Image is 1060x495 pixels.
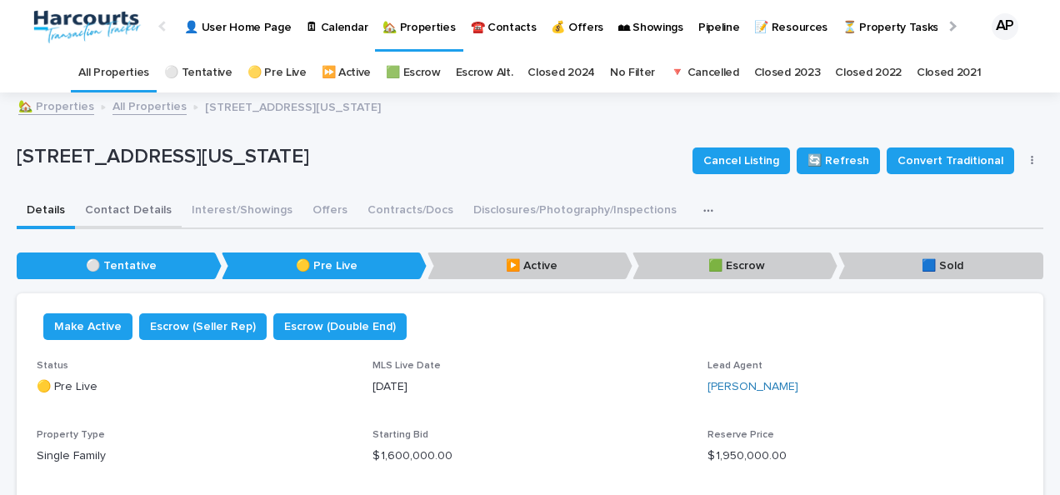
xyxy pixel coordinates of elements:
[247,53,307,92] a: 🟡 Pre Live
[78,53,149,92] a: All Properties
[835,53,902,92] a: Closed 2022
[632,252,837,280] p: 🟩 Escrow
[284,318,396,335] span: Escrow (Double End)
[302,194,357,229] button: Offers
[703,152,779,169] span: Cancel Listing
[692,147,790,174] button: Cancel Listing
[273,313,407,340] button: Escrow (Double End)
[754,53,821,92] a: Closed 2023
[112,96,187,115] a: All Properties
[54,318,122,335] span: Make Active
[456,53,513,92] a: Escrow Alt.
[372,378,688,396] p: [DATE]
[527,53,595,92] a: Closed 2024
[897,152,1003,169] span: Convert Traditional
[150,318,256,335] span: Escrow (Seller Rep)
[372,447,688,465] p: $ 1,600,000.00
[17,194,75,229] button: Details
[427,252,632,280] p: ▶️ Active
[75,194,182,229] button: Contact Details
[917,53,982,92] a: Closed 2021
[797,147,880,174] button: 🔄 Refresh
[37,447,352,465] p: Single Family
[386,53,441,92] a: 🟩 Escrow
[37,430,105,440] span: Property Type
[37,378,352,396] p: 🟡 Pre Live
[992,13,1018,40] div: AP
[670,53,739,92] a: 🔻 Cancelled
[707,447,1023,465] p: $ 1,950,000.00
[43,313,132,340] button: Make Active
[322,53,372,92] a: ⏩ Active
[357,194,463,229] button: Contracts/Docs
[372,430,428,440] span: Starting Bid
[707,378,798,396] a: [PERSON_NAME]
[182,194,302,229] button: Interest/Showings
[18,96,94,115] a: 🏡 Properties
[807,152,869,169] span: 🔄 Refresh
[707,430,774,440] span: Reserve Price
[205,97,381,115] p: [STREET_ADDRESS][US_STATE]
[164,53,232,92] a: ⚪️ Tentative
[37,361,68,371] span: Status
[463,194,687,229] button: Disclosures/Photography/Inspections
[610,53,655,92] a: No Filter
[887,147,1014,174] button: Convert Traditional
[222,252,427,280] p: 🟡 Pre Live
[17,145,679,169] p: [STREET_ADDRESS][US_STATE]
[372,361,441,371] span: MLS Live Date
[139,313,267,340] button: Escrow (Seller Rep)
[707,361,762,371] span: Lead Agent
[17,252,222,280] p: ⚪️ Tentative
[33,10,142,43] img: aRr5UT5PQeWb03tlxx4P
[838,252,1043,280] p: 🟦 Sold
